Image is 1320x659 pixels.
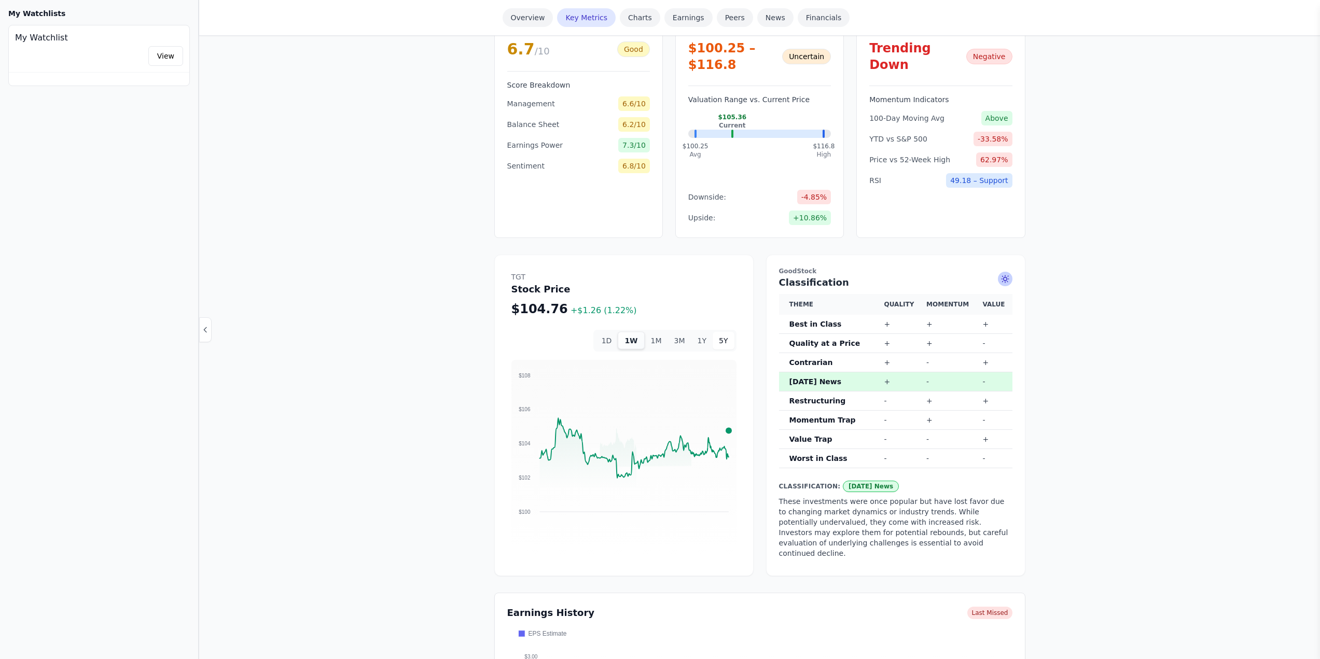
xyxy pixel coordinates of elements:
button: 1W [618,332,644,349]
span: -4.85% [797,190,831,204]
span: Earnings Power [507,140,563,150]
th: Worst in Class [779,449,880,468]
td: - [922,372,978,391]
th: Value [978,294,1012,315]
th: Best in Class [779,315,880,334]
span: +$1.26 (1.22%) [571,305,637,315]
td: - [922,430,978,449]
span: 100-Day Moving Avg [869,113,944,123]
td: + [880,372,923,391]
td: - [880,449,923,468]
div: Uncertain [782,49,831,64]
td: - [978,411,1012,430]
th: Theme [779,294,880,315]
button: 1Y [691,332,713,349]
span: -33.58% [974,132,1012,146]
span: GoodStock [779,268,849,275]
td: - [922,449,978,468]
td: + [922,315,978,334]
td: - [922,353,978,372]
button: 1D [595,332,618,349]
div: Current [718,121,746,130]
th: Momentum [922,294,978,315]
td: + [922,411,978,430]
span: Management [507,99,555,109]
span: 62.97% [976,152,1012,167]
span: $104.76 [511,302,568,316]
td: + [922,391,978,411]
div: 6.7 [507,40,550,59]
a: Earnings [664,8,713,27]
th: [DATE] News [779,372,880,391]
span: YTD vs S&P 500 [869,134,927,144]
span: Downside: [688,192,726,202]
span: 49.18 – Support [946,173,1012,188]
span: 6.2/10 [618,117,650,132]
th: Quality at a Price [779,334,880,353]
h2: Stock Price [511,272,637,297]
th: Momentum Trap [779,411,880,430]
h2: Classification [779,268,849,290]
a: News [757,8,794,27]
a: Overview [503,8,553,27]
span: Last Missed [967,607,1012,619]
a: Financials [798,8,850,27]
th: Quality [880,294,923,315]
p: These investments were once popular but have lost favor due to changing market dynamics or indust... [779,496,1012,558]
a: Key Metrics [557,8,616,27]
span: Sentiment [507,161,545,171]
span: Balance Sheet [507,119,560,130]
span: +10.86% [789,211,831,225]
div: Good [617,41,650,57]
button: 1M [645,332,668,349]
div: Negative [966,49,1012,64]
td: + [978,430,1012,449]
tspan: $104 [519,441,531,446]
button: 5Y [713,332,734,349]
span: Upside: [688,213,716,223]
tspan: $108 [519,373,531,378]
td: - [880,430,923,449]
tspan: $100 [519,509,531,515]
div: $100.25 [683,142,708,159]
td: + [880,353,923,372]
tspan: $106 [519,406,531,412]
a: Peers [717,8,753,27]
span: 7.3/10 [618,138,650,152]
span: Above [981,111,1012,125]
div: $100.25 – $116.8 [688,40,782,73]
a: Charts [620,8,660,27]
th: Contrarian [779,353,880,372]
td: - [978,449,1012,468]
div: Trending Down [869,40,966,73]
span: Ask AI [998,272,1012,286]
span: RSI [869,175,881,186]
th: Restructuring [779,391,880,411]
th: Value Trap [779,430,880,449]
td: - [978,372,1012,391]
h3: Earnings History [507,606,595,620]
button: 3M [668,332,691,349]
span: [DATE] News [843,481,899,492]
a: View [148,46,183,66]
td: - [978,334,1012,353]
div: $105.36 [718,113,746,130]
div: High [813,150,835,159]
span: Classification: [779,483,841,490]
td: + [880,315,923,334]
td: + [880,334,923,353]
tspan: $102 [519,475,531,481]
h3: My Watchlists [8,8,65,19]
td: + [922,334,978,353]
span: TGT [511,272,637,282]
span: EPS Estimate [518,629,567,638]
td: + [978,315,1012,334]
td: - [880,411,923,430]
span: /10 [535,46,550,57]
h4: My Watchlist [15,32,183,44]
h3: Score Breakdown [507,80,650,90]
span: Price vs 52-Week High [869,155,950,165]
td: - [880,391,923,411]
h3: Valuation Range vs. Current Price [688,94,831,105]
div: $116.8 [813,142,835,159]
